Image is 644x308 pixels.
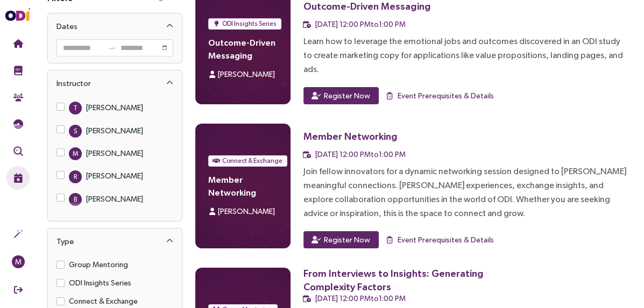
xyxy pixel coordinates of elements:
[48,70,182,96] div: Instructor
[86,170,143,182] div: [PERSON_NAME]
[6,222,30,246] button: Actions
[6,166,30,190] button: Live Events
[13,119,23,129] img: JTBD Needs Framework
[222,155,282,166] span: Connect & Exchange
[73,147,78,160] span: M
[218,70,275,78] span: [PERSON_NAME]
[6,139,30,163] button: Outcome Validation
[13,92,23,102] img: Community
[398,90,494,102] span: Event Prerequisites & Details
[218,207,275,216] span: [PERSON_NAME]
[315,20,406,28] span: [DATE] 12:00 PM to 1:00 PM
[385,231,494,248] button: Event Prerequisites & Details
[6,250,30,274] button: M
[65,259,132,270] span: Group Mentoring
[303,267,493,293] div: From Interviews to Insights: Generating Complexity Factors
[303,34,627,76] div: Learn how to leverage the emotional jobs and outcomes discovered in an ODI study to create market...
[315,294,406,303] span: [DATE] 12:00 PM to 1:00 PM
[324,90,370,102] span: Register Now
[56,77,91,90] div: Instructor
[6,85,30,109] button: Community
[65,277,136,289] span: ODI Insights Series
[303,164,627,220] div: Join fellow innovators for a dynamic networking session designed to [PERSON_NAME] meaningful conn...
[86,125,143,137] div: [PERSON_NAME]
[303,231,379,248] button: Register Now
[398,234,494,246] span: Event Prerequisites & Details
[13,229,23,239] img: Actions
[222,18,277,29] span: ODI Insights Series
[6,278,30,302] button: Sign Out
[303,87,379,104] button: Register Now
[6,112,30,136] button: Needs Framework
[15,255,22,268] span: M
[108,44,116,52] span: swap-right
[13,173,23,183] img: Live Events
[74,125,77,138] span: S
[303,130,398,143] div: Member Networking
[86,102,143,113] div: [PERSON_NAME]
[315,150,406,159] span: [DATE] 12:00 PM to 1:00 PM
[208,173,277,199] h4: Member Networking
[6,32,30,55] button: Home
[13,146,23,156] img: Outcome Validation
[13,66,23,75] img: Training
[86,193,143,205] div: [PERSON_NAME]
[48,228,182,254] div: Type
[65,295,142,307] span: Connect & Exchange
[208,36,277,62] h4: Outcome-Driven Messaging
[56,20,77,33] div: Dates
[385,87,494,104] button: Event Prerequisites & Details
[48,13,182,39] div: Dates
[324,234,370,246] span: Register Now
[108,44,116,52] span: to
[56,235,74,248] div: Type
[74,193,77,206] span: B
[73,102,77,114] span: T
[86,147,143,159] div: [PERSON_NAME]
[74,170,77,183] span: R
[6,59,30,82] button: Training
